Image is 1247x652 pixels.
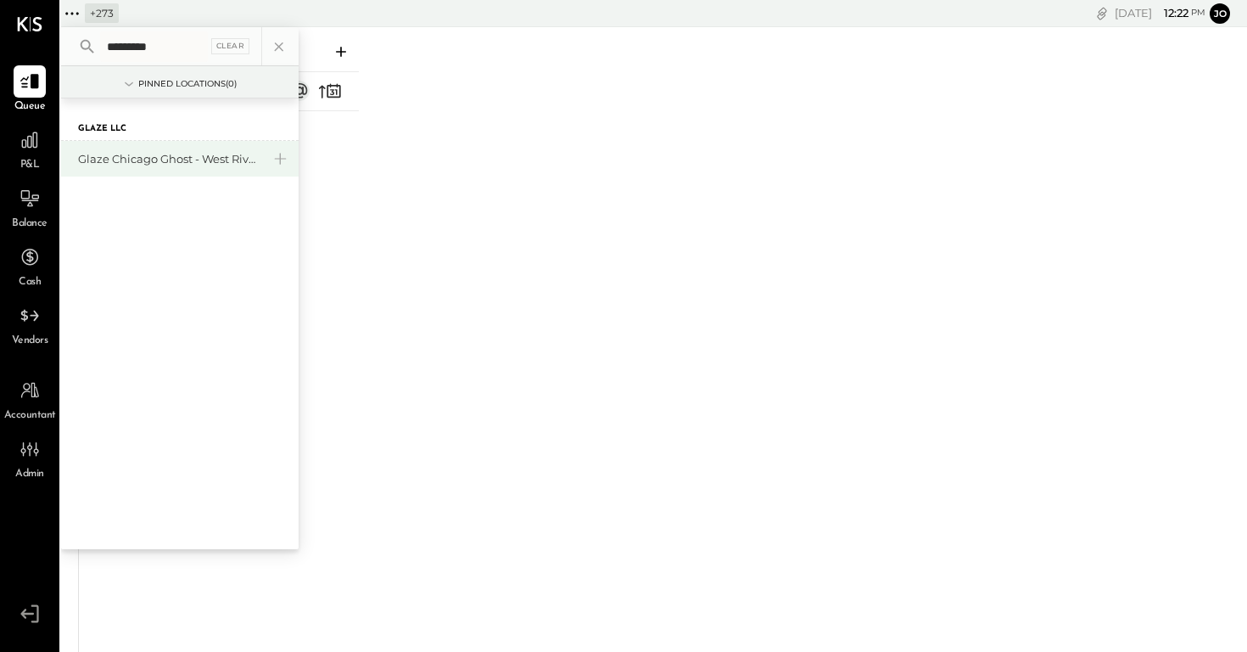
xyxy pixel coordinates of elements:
span: Cash [19,275,41,290]
a: Balance [1,183,59,232]
a: P&L [1,124,59,173]
div: Glaze Chicago Ghost - West River Rice LLC [78,151,261,167]
div: Pinned Locations ( 0 ) [138,78,237,90]
div: [DATE] [1115,5,1205,21]
div: + 273 [85,3,119,23]
a: Admin [1,433,59,482]
span: pm [1191,7,1205,19]
label: Glaze LLC [78,123,126,135]
div: copy link [1093,4,1110,22]
span: 12 : 22 [1155,5,1188,21]
button: Jo [1210,3,1230,24]
a: Accountant [1,374,59,424]
span: Accountant [4,408,56,424]
a: Queue [1,65,59,115]
div: Clear [211,38,250,54]
span: Balance [12,216,48,232]
span: Vendors [12,334,48,349]
span: Queue [14,99,46,115]
span: Admin [15,467,44,482]
a: Vendors [1,300,59,349]
span: P&L [20,158,40,173]
a: Cash [1,241,59,290]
